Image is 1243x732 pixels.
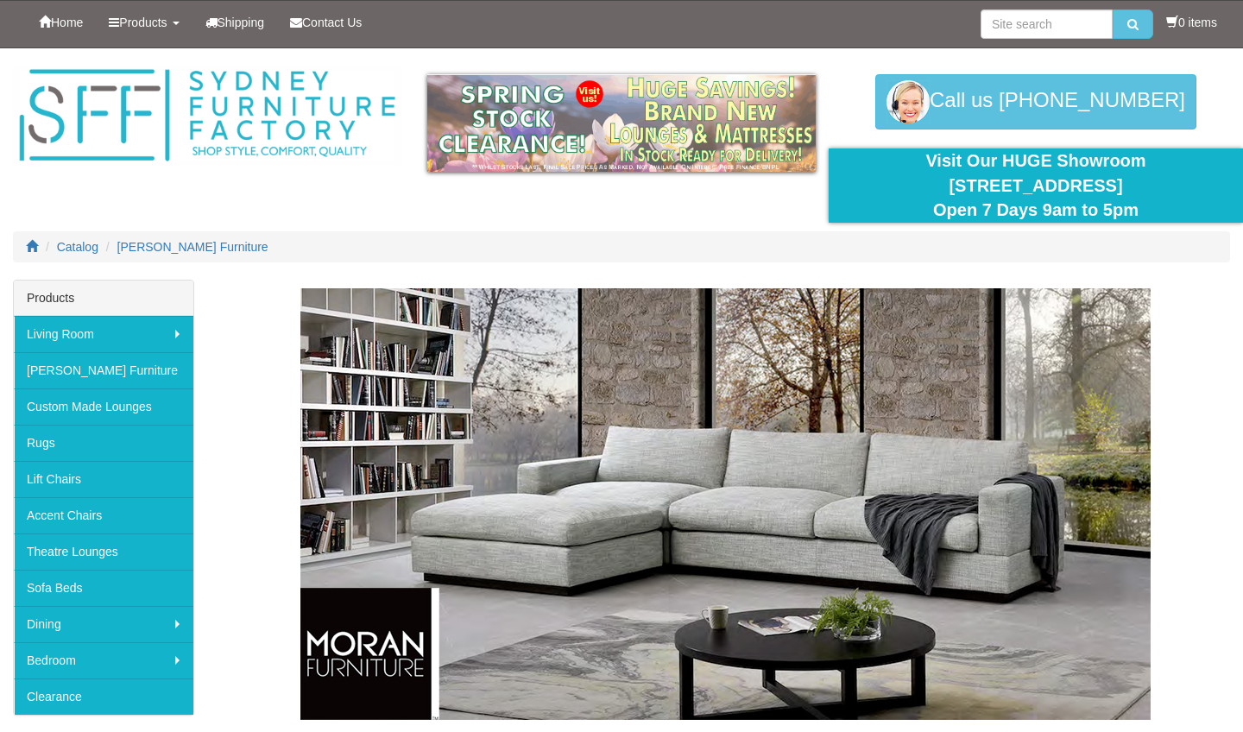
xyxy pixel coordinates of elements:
[14,281,193,316] div: Products
[427,74,816,172] img: spring-sale.gif
[192,1,278,44] a: Shipping
[981,9,1113,39] input: Site search
[14,606,193,642] a: Dining
[117,240,268,254] a: [PERSON_NAME] Furniture
[218,16,265,29] span: Shipping
[14,497,193,533] a: Accent Chairs
[26,1,96,44] a: Home
[14,352,193,388] a: [PERSON_NAME] Furniture
[14,316,193,352] a: Living Room
[119,16,167,29] span: Products
[14,678,193,715] a: Clearance
[1166,14,1217,31] li: 0 items
[302,16,362,29] span: Contact Us
[13,66,401,166] img: Sydney Furniture Factory
[14,570,193,606] a: Sofa Beds
[14,461,193,497] a: Lift Chairs
[14,388,193,425] a: Custom Made Lounges
[300,288,1151,720] img: Moran Furniture
[842,148,1230,223] div: Visit Our HUGE Showroom [STREET_ADDRESS] Open 7 Days 9am to 5pm
[96,1,192,44] a: Products
[14,642,193,678] a: Bedroom
[277,1,375,44] a: Contact Us
[14,425,193,461] a: Rugs
[14,533,193,570] a: Theatre Lounges
[57,240,98,254] a: Catalog
[51,16,83,29] span: Home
